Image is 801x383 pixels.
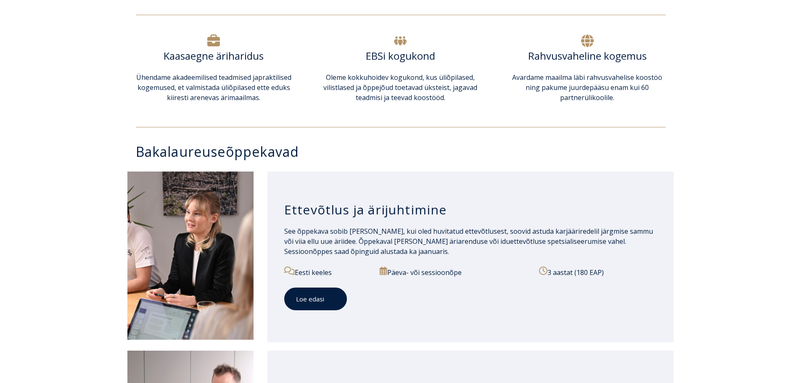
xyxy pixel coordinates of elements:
[509,72,665,103] p: Avardame maailma läbi rahvusvahelise koostöö ning pakume juurdepääsu enam kui 60 partnerülikoolile.
[284,227,653,256] span: See õppekava sobib [PERSON_NAME], kui oled huvitatud ettevõtlusest, soovid astuda karjääriredelil...
[127,172,254,340] img: Ettevõtlus ja ärijuhtimine
[284,288,347,311] a: Loe edasi
[284,202,657,218] h3: Ettevõtlus ja ärijuhtimine
[284,267,370,277] p: Eesti keeles
[136,50,292,62] h6: Kaasaegne äriharidus
[137,73,291,102] span: praktilised kogemused, et valmistada üliõpilased ette eduks kiiresti arenevas ärimaailmas.
[539,267,657,277] p: 3 aastat (180 EAP)
[380,267,529,277] p: Päeva- või sessioonõpe
[136,73,258,82] span: Ühendame akadeemilised teadmised ja
[323,50,478,62] h6: EBSi kogukond
[323,73,477,102] span: Oleme kokkuhoidev kogukond, kus üliõpilased, vilistlased ja õppejõud toetavad üksteist, jagavad t...
[136,144,674,159] h3: Bakalaureuseõppekavad
[509,50,665,62] h6: Rahvusvaheline kogemus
